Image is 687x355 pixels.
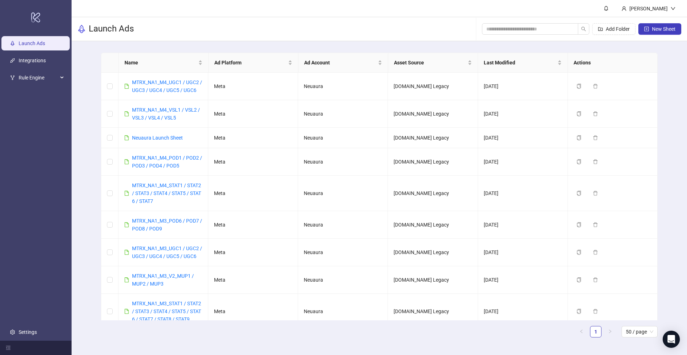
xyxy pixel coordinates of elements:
[209,53,298,73] th: Ad Platform
[593,222,598,227] span: delete
[132,107,200,121] a: MTRX_NA1_M4_VSL1 / VSL2 / VSL3 / VSL4 / VSL5
[388,53,478,73] th: Asset Source
[576,326,587,337] button: left
[304,59,376,67] span: Ad Account
[298,211,388,239] td: Neuaura
[208,73,298,100] td: Meta
[388,128,478,148] td: [DOMAIN_NAME] Legacy
[208,128,298,148] td: Meta
[622,326,658,337] div: Page Size
[208,148,298,176] td: Meta
[478,211,568,239] td: [DATE]
[132,79,202,93] a: MTRX_NA1_M4_UGC1 / UGC2 / UGC3 / UGC4 / UGC5 / UGC6
[388,294,478,329] td: [DOMAIN_NAME] Legacy
[208,211,298,239] td: Meta
[478,73,568,100] td: [DATE]
[298,128,388,148] td: Neuaura
[590,326,601,337] li: 1
[626,326,653,337] span: 50 / page
[132,301,201,322] a: MTRX_NA1_M3_STAT1 / STAT2 / STAT3 / STAT4 / STAT5 / STAT 6 / STAT7 / STAT8 / STAT9
[593,309,598,314] span: delete
[576,309,581,314] span: copy
[576,111,581,116] span: copy
[627,5,671,13] div: [PERSON_NAME]
[606,26,630,32] span: Add Folder
[576,84,581,89] span: copy
[298,266,388,294] td: Neuaura
[478,128,568,148] td: [DATE]
[388,73,478,100] td: [DOMAIN_NAME] Legacy
[598,26,603,31] span: folder-add
[125,59,197,67] span: Name
[576,250,581,255] span: copy
[592,23,635,35] button: Add Folder
[478,53,568,73] th: Last Modified
[132,183,201,204] a: MTRX_NA1_M4_STAT1 / STAT2 / STAT3 / STAT4 / STAT5 / STAT 6 / STAT7
[608,329,612,334] span: right
[6,345,11,350] span: menu-fold
[593,250,598,255] span: delete
[77,25,86,33] span: rocket
[568,53,658,73] th: Actions
[576,222,581,227] span: copy
[214,59,287,67] span: Ad Platform
[19,58,46,63] a: Integrations
[132,155,202,169] a: MTRX_NA1_M4_POD1 / POD2 / POD3 / POD4 / POD5
[622,6,627,11] span: user
[663,331,680,348] div: Open Intercom Messenger
[671,6,676,11] span: down
[124,277,129,282] span: file
[208,176,298,211] td: Meta
[604,326,616,337] button: right
[119,53,209,73] th: Name
[638,23,681,35] button: New Sheet
[593,191,598,196] span: delete
[298,53,388,73] th: Ad Account
[576,191,581,196] span: copy
[208,294,298,329] td: Meta
[298,73,388,100] td: Neuaura
[124,84,129,89] span: file
[124,309,129,314] span: file
[298,176,388,211] td: Neuaura
[208,266,298,294] td: Meta
[478,100,568,128] td: [DATE]
[298,148,388,176] td: Neuaura
[10,75,15,80] span: fork
[593,84,598,89] span: delete
[478,176,568,211] td: [DATE]
[388,176,478,211] td: [DOMAIN_NAME] Legacy
[478,266,568,294] td: [DATE]
[132,218,202,232] a: MTRX_NA1_M3_POD6 / POD7 / POD8 / POD9
[604,6,609,11] span: bell
[124,191,129,196] span: file
[576,277,581,282] span: copy
[208,239,298,266] td: Meta
[576,159,581,164] span: copy
[132,245,202,259] a: MTRX_NA1_M3_UGC1 / UGC2 / UGC3 / UGC4 / UGC5 / UGC6
[124,111,129,116] span: file
[298,294,388,329] td: Neuaura
[298,239,388,266] td: Neuaura
[124,159,129,164] span: file
[388,148,478,176] td: [DOMAIN_NAME] Legacy
[590,326,601,337] a: 1
[388,266,478,294] td: [DOMAIN_NAME] Legacy
[388,211,478,239] td: [DOMAIN_NAME] Legacy
[604,326,616,337] li: Next Page
[593,159,598,164] span: delete
[652,26,676,32] span: New Sheet
[478,148,568,176] td: [DATE]
[593,111,598,116] span: delete
[593,277,598,282] span: delete
[19,70,58,85] span: Rule Engine
[581,26,586,31] span: search
[644,26,649,31] span: plus-square
[388,100,478,128] td: [DOMAIN_NAME] Legacy
[579,329,584,334] span: left
[576,326,587,337] li: Previous Page
[394,59,466,67] span: Asset Source
[19,329,37,335] a: Settings
[132,273,194,287] a: MTRX_NA1_M3_V2_MUP1 / MUP2 / MUP3
[124,250,129,255] span: file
